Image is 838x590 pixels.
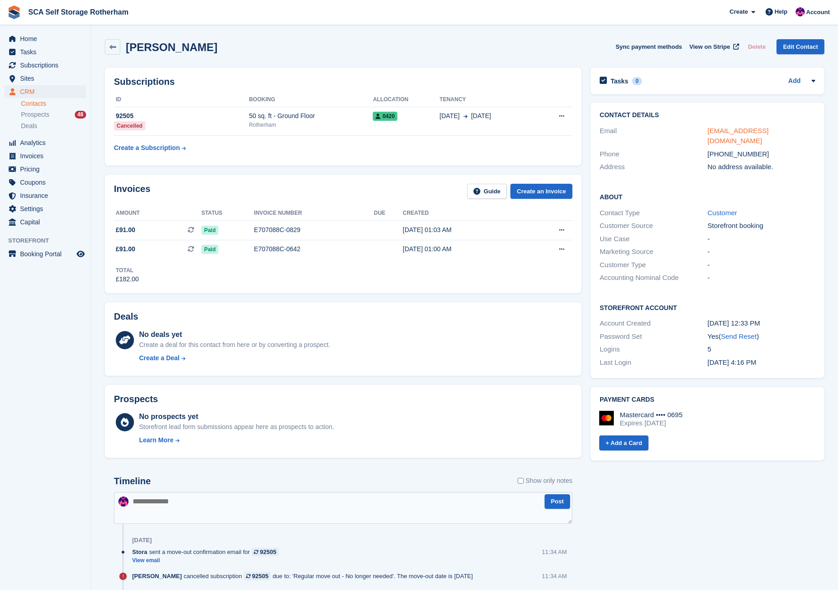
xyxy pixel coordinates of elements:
[20,72,75,85] span: Sites
[708,162,815,172] div: No address available.
[708,234,815,244] div: -
[620,419,683,427] div: Expires [DATE]
[139,353,330,363] a: Create a Deal
[600,234,707,244] div: Use Case
[116,225,135,235] span: £91.00
[5,32,86,45] a: menu
[114,184,150,199] h2: Invoices
[744,39,769,54] button: Delete
[244,572,271,580] a: 92505
[600,260,707,270] div: Customer Type
[600,344,707,355] div: Logins
[616,39,682,54] button: Sync payment methods
[5,72,86,85] a: menu
[689,42,730,52] span: View on Stripe
[75,248,86,259] a: Preview store
[708,273,815,283] div: -
[132,572,478,580] div: cancelled subscription due to: 'Regular move out - No longer needed'. The move-out date is [DATE]
[20,189,75,202] span: Insurance
[252,548,278,556] a: 92505
[20,136,75,149] span: Analytics
[373,112,397,121] span: 0420
[254,225,374,235] div: E707088C-0829
[708,209,737,217] a: Customer
[518,476,572,486] label: Show only notes
[5,59,86,72] a: menu
[126,41,217,53] h2: [PERSON_NAME]
[252,572,268,580] div: 92505
[600,303,815,312] h2: Storefront Account
[114,121,145,130] div: Cancelled
[139,435,173,445] div: Learn More
[708,260,815,270] div: -
[132,557,283,564] a: View email
[114,311,138,322] h2: Deals
[249,111,373,121] div: 50 sq. ft - Ground Floor
[440,111,460,121] span: [DATE]
[600,162,707,172] div: Address
[600,221,707,231] div: Customer Source
[721,332,756,340] a: Send Reset
[730,7,748,16] span: Create
[600,318,707,329] div: Account Created
[719,332,759,340] span: ( )
[708,221,815,231] div: Storefront booking
[20,46,75,58] span: Tasks
[510,184,572,199] a: Create an Invoice
[686,39,741,54] a: View on Stripe
[5,85,86,98] a: menu
[21,110,86,119] a: Prospects 48
[5,136,86,149] a: menu
[20,59,75,72] span: Subscriptions
[139,435,334,445] a: Learn More
[132,572,182,580] span: [PERSON_NAME]
[8,236,91,245] span: Storefront
[708,344,815,355] div: 5
[403,206,525,221] th: Created
[139,329,330,340] div: No deals yet
[5,176,86,189] a: menu
[5,248,86,260] a: menu
[471,111,491,121] span: [DATE]
[632,77,643,85] div: 0
[116,274,139,284] div: £182.00
[611,77,628,85] h2: Tasks
[114,143,180,153] div: Create a Subscription
[20,150,75,162] span: Invoices
[139,411,334,422] div: No prospects yet
[114,93,249,107] th: ID
[132,537,152,544] div: [DATE]
[114,206,201,221] th: Amount
[7,5,21,19] img: stora-icon-8386f47178a22dfd0bd8f6a31ec36ba5ce8667c1dd55bd0f319d3a0aa187defe.svg
[114,77,572,87] h2: Subscriptions
[600,357,707,368] div: Last Login
[775,7,787,16] span: Help
[25,5,132,20] a: SCA Self Storage Rotherham
[708,127,769,145] a: [EMAIL_ADDRESS][DOMAIN_NAME]
[708,318,815,329] div: [DATE] 12:33 PM
[21,121,86,131] a: Deals
[20,176,75,189] span: Coupons
[114,394,158,404] h2: Prospects
[5,46,86,58] a: menu
[600,273,707,283] div: Accounting Nominal Code
[600,208,707,218] div: Contact Type
[5,150,86,162] a: menu
[545,494,570,509] button: Post
[139,340,330,350] div: Create a deal for this contact from here or by converting a prospect.
[116,266,139,274] div: Total
[518,476,524,486] input: Show only notes
[374,206,402,221] th: Due
[403,225,525,235] div: [DATE] 01:03 AM
[21,122,37,130] span: Deals
[114,111,249,121] div: 92505
[139,353,180,363] div: Create a Deal
[403,244,525,254] div: [DATE] 01:00 AM
[254,244,374,254] div: E707088C-0642
[20,163,75,176] span: Pricing
[600,112,815,119] h2: Contact Details
[5,216,86,228] a: menu
[249,93,373,107] th: Booking
[254,206,374,221] th: Invoice number
[5,189,86,202] a: menu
